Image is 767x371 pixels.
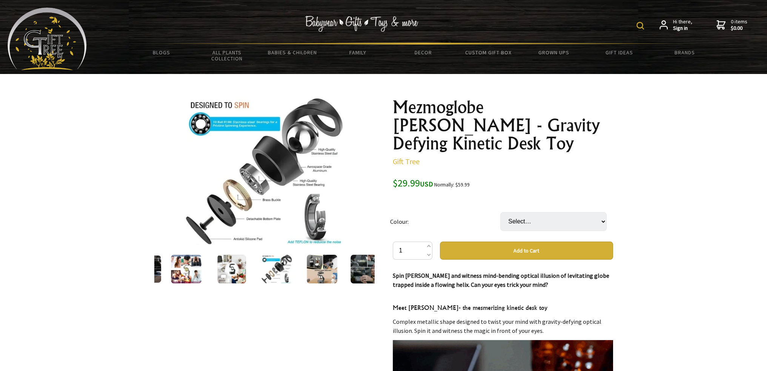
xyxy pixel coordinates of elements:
img: Mezmoglobe Luna - Gravity Defying Kinetic Desk Toy [171,255,201,283]
img: product search [636,22,644,29]
img: Mezmoglobe Luna - Gravity Defying Kinetic Desk Toy [217,255,246,283]
button: Add to Cart [440,242,613,260]
strong: $0.00 [731,25,747,32]
a: Grown Ups [521,45,586,60]
small: Normally: $59.99 [434,182,470,188]
a: 0 items$0.00 [716,18,747,32]
span: $29.99 [393,177,433,189]
span: USD [420,180,433,188]
img: Babywear - Gifts - Toys & more [305,16,418,32]
strong: Spin [PERSON_NAME] and witness mind-bending optical illusion of levitating globe trapped inside a... [393,272,609,288]
a: Brands [652,45,717,60]
p: Complex metallic shape designed to twist your mind with gravity-defying optical illusion. Spin it... [393,317,613,335]
a: Family [325,45,390,60]
img: Babyware - Gifts - Toys and more... [8,8,87,70]
h1: Mezmoglobe [PERSON_NAME] - Gravity Defying Kinetic Desk Toy [393,98,613,152]
a: All Plants Collection [194,45,260,66]
h4: Meet [PERSON_NAME]- the mesmerizing kinetic desk toy [393,303,613,313]
a: Babies & Children [260,45,325,60]
a: Hi there,Sign in [659,18,692,32]
img: Mezmoglobe Luna - Gravity Defying Kinetic Desk Toy [121,256,161,283]
img: Mezmoglobe Luna - Gravity Defying Kinetic Desk Toy [350,255,384,283]
a: Gift Tree [393,157,420,166]
a: Custom Gift Box [456,45,521,60]
span: Hi there, [673,18,692,32]
a: Decor [390,45,456,60]
img: Mezmoglobe Luna - Gravity Defying Kinetic Desk Toy [307,255,337,283]
td: Colour: [390,202,500,242]
img: Mezmoglobe Luna - Gravity Defying Kinetic Desk Toy [186,98,343,245]
a: Gift Ideas [587,45,652,60]
img: Mezmoglobe Luna - Gravity Defying Kinetic Desk Toy [261,255,292,283]
span: 0 items [731,18,747,32]
strong: Sign in [673,25,692,32]
a: BLOGS [129,45,194,60]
